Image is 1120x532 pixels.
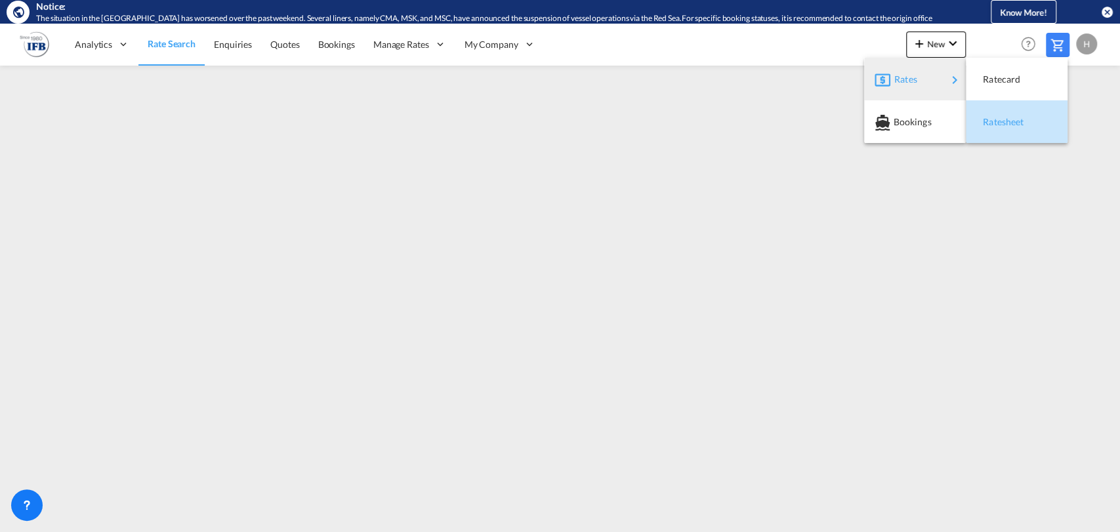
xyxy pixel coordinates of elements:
[947,72,963,88] md-icon: icon-chevron-right
[976,63,1057,96] div: Ratecard
[864,100,966,143] button: Bookings
[976,106,1057,138] div: Ratesheet
[894,66,910,92] span: Rates
[893,109,907,135] span: Bookings
[875,106,955,138] div: Bookings
[983,109,997,135] span: Ratesheet
[983,66,997,92] span: Ratecard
